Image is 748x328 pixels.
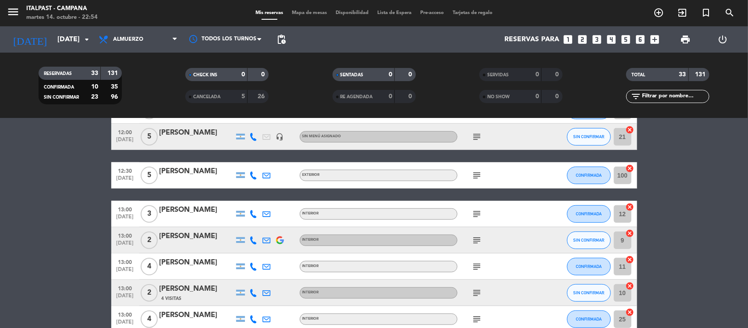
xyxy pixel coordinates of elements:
[26,13,98,22] div: martes 14. octubre - 22:54
[576,264,602,269] span: CONFIRMADA
[592,34,603,45] i: looks_3
[606,34,617,45] i: looks_4
[641,92,709,101] input: Filtrar por nombre...
[373,11,416,15] span: Lista de Espera
[649,34,661,45] i: add_box
[626,164,635,173] i: cancel
[160,231,234,242] div: [PERSON_NAME]
[111,84,120,90] strong: 35
[141,167,158,184] span: 5
[302,238,319,242] span: INTERIOR
[160,204,234,216] div: [PERSON_NAME]
[7,30,53,49] i: [DATE]
[331,11,373,15] span: Disponibilidad
[389,93,392,100] strong: 0
[408,93,414,100] strong: 0
[626,308,635,317] i: cancel
[567,258,611,275] button: CONFIRMADA
[7,5,20,18] i: menu
[114,204,136,214] span: 13:00
[241,71,245,78] strong: 0
[505,36,560,44] span: Reservas para
[576,211,602,216] span: CONFIRMADA
[114,240,136,250] span: [DATE]
[626,255,635,264] i: cancel
[472,235,482,246] i: subject
[555,71,560,78] strong: 0
[535,93,539,100] strong: 0
[563,34,574,45] i: looks_one
[26,4,98,13] div: Italpast - Campana
[114,283,136,293] span: 13:00
[111,94,120,100] strong: 96
[408,71,414,78] strong: 0
[44,85,74,89] span: CONFIRMADA
[635,34,646,45] i: looks_6
[724,7,735,18] i: search
[626,229,635,238] i: cancel
[302,135,341,138] span: Sin menú asignado
[472,288,482,298] i: subject
[262,71,267,78] strong: 0
[555,93,560,100] strong: 0
[193,73,217,77] span: CHECK INS
[276,133,284,141] i: headset_mic
[631,73,645,77] span: TOTAL
[193,95,220,99] span: CANCELADA
[302,212,319,215] span: INTERIOR
[472,170,482,181] i: subject
[91,94,98,100] strong: 23
[487,73,509,77] span: SERVIDAS
[107,70,120,76] strong: 131
[567,128,611,146] button: SIN CONFIRMAR
[302,291,319,294] span: INTERIOR
[141,205,158,223] span: 3
[680,34,691,45] span: print
[258,93,267,100] strong: 26
[472,314,482,324] i: subject
[576,173,602,178] span: CONFIRMADA
[677,7,688,18] i: exit_to_app
[573,134,604,139] span: SIN CONFIRMAR
[241,93,245,100] strong: 5
[389,71,392,78] strong: 0
[114,309,136,319] span: 13:00
[567,232,611,249] button: SIN CONFIRMAR
[276,34,287,45] span: pending_actions
[141,232,158,249] span: 2
[620,34,632,45] i: looks_5
[626,125,635,134] i: cancel
[679,71,686,78] strong: 33
[44,71,72,76] span: RESERVADAS
[302,317,319,321] span: INTERIOR
[114,214,136,224] span: [DATE]
[717,34,728,45] i: power_settings_new
[567,284,611,302] button: SIN CONFIRMAR
[160,127,234,139] div: [PERSON_NAME]
[340,73,364,77] span: SENTADAS
[416,11,448,15] span: Pre-acceso
[567,310,611,328] button: CONFIRMADA
[44,95,79,100] span: SIN CONFIRMAR
[114,127,136,137] span: 12:00
[141,284,158,302] span: 2
[251,11,287,15] span: Mis reservas
[567,205,611,223] button: CONFIRMADA
[276,236,284,244] img: google-logo.png
[141,258,158,275] span: 4
[340,95,373,99] span: RE AGENDADA
[653,7,664,18] i: add_circle_outline
[535,71,539,78] strong: 0
[114,257,136,267] span: 13:00
[626,203,635,211] i: cancel
[91,70,98,76] strong: 33
[160,166,234,177] div: [PERSON_NAME]
[91,84,98,90] strong: 10
[114,175,136,185] span: [DATE]
[448,11,497,15] span: Tarjetas de regalo
[287,11,331,15] span: Mapa de mesas
[631,91,641,102] i: filter_list
[160,310,234,321] div: [PERSON_NAME]
[472,209,482,219] i: subject
[701,7,711,18] i: turned_in_not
